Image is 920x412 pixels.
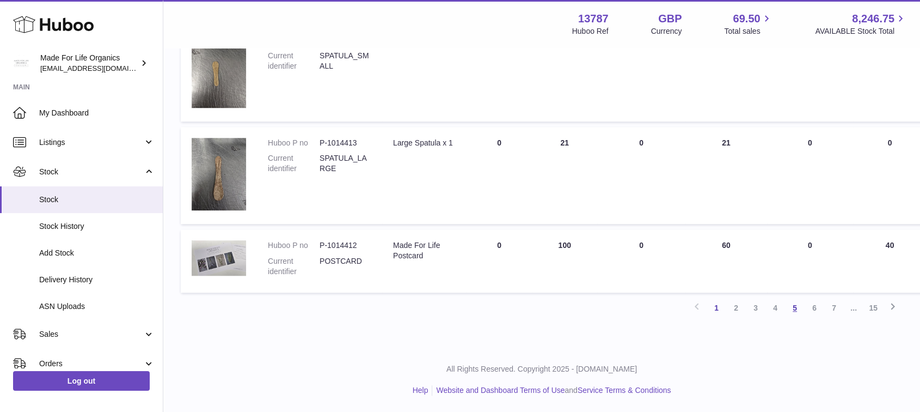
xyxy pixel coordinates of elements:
[863,298,883,318] a: 15
[320,138,371,148] dd: P-1014413
[658,11,682,26] strong: GBP
[39,248,155,258] span: Add Stock
[39,137,143,148] span: Listings
[597,24,685,121] td: 0
[805,298,824,318] a: 6
[685,24,767,121] td: 5
[39,108,155,118] span: My Dashboard
[685,127,767,224] td: 21
[39,275,155,285] span: Delivery History
[268,256,320,277] dt: Current identifier
[40,64,160,72] span: [EMAIL_ADDRESS][DOMAIN_NAME]
[320,51,371,71] dd: SPATULA_SMALL
[39,301,155,312] span: ASN Uploads
[815,26,907,37] span: AVAILABLE Stock Total
[532,24,597,121] td: 12
[13,371,150,391] a: Log out
[39,167,143,177] span: Stock
[532,229,597,293] td: 100
[268,51,320,71] dt: Current identifier
[852,11,894,26] span: 8,246.75
[436,386,565,395] a: Website and Dashboard Terms of Use
[733,11,760,26] span: 69.50
[13,55,29,71] img: internalAdmin-13787@internal.huboo.com
[724,11,772,37] a: 69.50 Total sales
[785,298,805,318] a: 5
[726,298,746,318] a: 2
[467,24,532,121] td: 0
[808,241,812,250] span: 0
[707,298,726,318] a: 1
[40,53,138,74] div: Made For Life Organics
[724,26,772,37] span: Total sales
[393,138,456,148] div: Large Spatula x 1
[651,26,682,37] div: Currency
[844,298,863,318] span: ...
[39,221,155,232] span: Stock History
[268,153,320,174] dt: Current identifier
[467,127,532,224] td: 0
[268,138,320,148] dt: Huboo P no
[685,229,767,293] td: 60
[393,240,456,261] div: Made For Life Postcard
[746,298,765,318] a: 3
[192,240,246,276] img: product image
[578,11,609,26] strong: 13787
[532,127,597,224] td: 21
[192,35,246,107] img: product image
[824,298,844,318] a: 7
[578,386,671,395] a: Service Terms & Conditions
[432,385,671,396] li: and
[39,329,143,340] span: Sales
[320,256,371,277] dd: POSTCARD
[808,138,812,147] span: 0
[268,240,320,251] dt: Huboo P no
[815,11,907,37] a: 8,246.75 AVAILABLE Stock Total
[172,364,911,374] p: All Rights Reserved. Copyright 2025 - [DOMAIN_NAME]
[572,26,609,37] div: Huboo Ref
[597,127,685,224] td: 0
[413,386,428,395] a: Help
[192,138,246,210] img: product image
[320,240,371,251] dd: P-1014412
[597,229,685,293] td: 0
[765,298,785,318] a: 4
[39,359,143,369] span: Orders
[39,195,155,205] span: Stock
[320,153,371,174] dd: SPATULA_LARGE
[467,229,532,293] td: 0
